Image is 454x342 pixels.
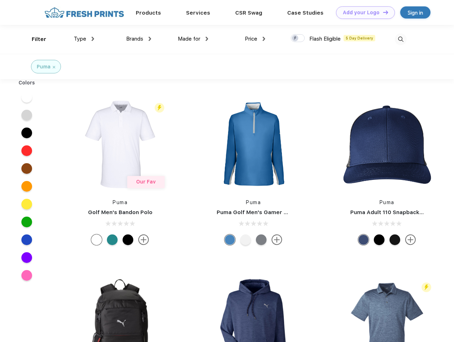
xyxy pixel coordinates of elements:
img: desktop_search.svg [395,33,407,45]
a: Puma [246,199,261,205]
a: Puma [380,199,394,205]
div: Quiet Shade [256,234,267,245]
img: dropdown.png [149,37,151,41]
img: fo%20logo%202.webp [42,6,126,19]
a: Services [186,10,210,16]
img: dropdown.png [263,37,265,41]
img: more.svg [405,234,416,245]
div: Sign in [408,9,423,17]
span: Brands [126,36,143,42]
div: Bright White [240,234,251,245]
div: Puma Black [123,234,133,245]
img: more.svg [272,234,282,245]
div: Pma Blk Pma Blk [374,234,385,245]
div: Puma [37,63,51,71]
img: func=resize&h=266 [73,97,167,192]
img: flash_active_toggle.svg [422,283,431,292]
div: Add your Logo [343,10,380,16]
img: func=resize&h=266 [206,97,301,192]
a: Products [136,10,161,16]
span: Made for [178,36,200,42]
a: Golf Men's Bandon Polo [88,209,153,216]
img: filter_cancel.svg [53,66,55,68]
img: more.svg [138,234,149,245]
span: Our Fav [136,179,156,185]
span: Type [74,36,86,42]
a: CSR Swag [235,10,262,16]
div: Bright Cobalt [225,234,235,245]
img: flash_active_toggle.svg [155,103,164,113]
div: Colors [13,79,41,87]
span: Flash Eligible [309,36,341,42]
div: Peacoat Qut Shd [358,234,369,245]
span: 5 Day Delivery [344,35,375,41]
div: Filter [32,35,46,43]
div: Pma Blk with Pma Blk [389,234,400,245]
img: DT [383,10,388,14]
img: func=resize&h=266 [340,97,434,192]
a: Puma [113,199,128,205]
span: Price [245,36,257,42]
div: Bright White [91,234,102,245]
img: dropdown.png [206,37,208,41]
div: Green Lagoon [107,234,118,245]
img: dropdown.png [92,37,94,41]
a: Sign in [400,6,430,19]
a: Puma Golf Men's Gamer Golf Quarter-Zip [217,209,329,216]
